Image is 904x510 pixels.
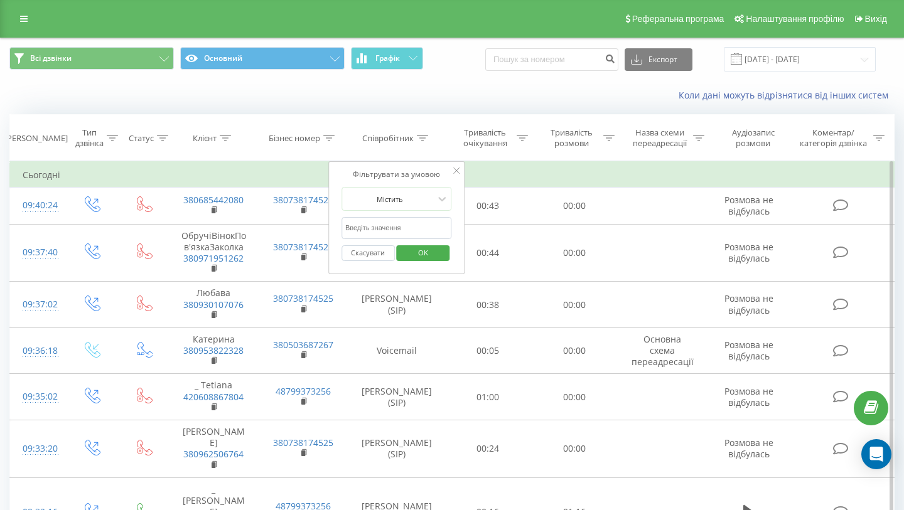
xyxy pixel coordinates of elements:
td: [PERSON_NAME] (SIP) [348,420,445,478]
div: Співробітник [362,133,414,144]
button: Експорт [625,48,692,71]
td: [PERSON_NAME] (SIP) [348,282,445,328]
div: Тривалість розмови [542,127,600,149]
td: 00:05 [445,327,532,374]
span: Розмова не відбулась [724,437,773,460]
td: ОбручіВінокПов'язкаЗаколка [169,224,259,282]
div: Клієнт [193,133,217,144]
td: 00:00 [531,374,618,420]
input: Пошук за номером [485,48,618,71]
td: [PERSON_NAME] (SIP) [348,374,445,420]
td: Сьогодні [10,162,895,188]
a: 380971951262 [183,252,244,264]
span: Реферальна програма [632,14,724,24]
div: [PERSON_NAME] [4,133,68,144]
a: Коли дані можуть відрізнятися вiд інших систем [679,89,895,101]
div: 09:35:02 [23,385,53,409]
div: Тривалість очікування [456,127,514,149]
td: 00:43 [445,188,532,224]
td: 01:00 [445,374,532,420]
a: 380738174525 [273,194,333,206]
a: 380953822328 [183,344,244,356]
a: 380503687267 [273,339,333,351]
div: 09:37:40 [23,240,53,265]
span: Розмова не відбулась [724,194,773,217]
div: 09:40:24 [23,193,53,218]
div: 09:33:20 [23,437,53,461]
div: Фільтрувати за умовою [342,168,452,181]
td: Катерина [169,327,259,374]
td: 00:00 [531,327,618,374]
div: Аудіозапис розмови [719,127,787,149]
td: _ Tetiana [169,374,259,420]
td: 00:00 [531,224,618,282]
span: OK [406,243,441,262]
td: Основна схема переадресації [618,327,708,374]
span: Розмова не відбулась [724,241,773,264]
td: 00:24 [445,420,532,478]
a: 380685442080 [183,194,244,206]
td: 00:00 [531,282,618,328]
div: 09:36:18 [23,339,53,363]
td: 00:00 [531,188,618,224]
a: 380738174525 [273,292,333,304]
a: 420608867804 [183,391,244,403]
button: Основний [180,47,345,70]
span: Налаштування профілю [746,14,844,24]
td: Любава [169,282,259,328]
div: 09:37:02 [23,292,53,317]
div: Назва схеми переадресації [629,127,690,149]
input: Введіть значення [342,217,452,239]
a: 380738174525 [273,437,333,449]
span: Розмова не відбулась [724,292,773,316]
td: Voicemail [348,327,445,374]
button: OK [397,245,450,261]
div: Бізнес номер [269,133,320,144]
div: Тип дзвінка [75,127,104,149]
div: Статус [129,133,154,144]
span: Всі дзвінки [30,53,72,63]
span: Розмова не відбулась [724,385,773,408]
a: 380930107076 [183,299,244,311]
a: 380962506764 [183,448,244,460]
td: [PERSON_NAME] [169,420,259,478]
a: 380738174525 [273,241,333,253]
span: Графік [375,54,400,63]
div: Коментар/категорія дзвінка [797,127,870,149]
button: Графік [351,47,423,70]
a: 48799373256 [276,385,331,397]
button: Скасувати [342,245,395,261]
button: Всі дзвінки [9,47,174,70]
div: Open Intercom Messenger [861,439,891,469]
td: 00:44 [445,224,532,282]
span: Вихід [865,14,887,24]
span: Розмова не відбулась [724,339,773,362]
td: 00:38 [445,282,532,328]
td: 00:00 [531,420,618,478]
